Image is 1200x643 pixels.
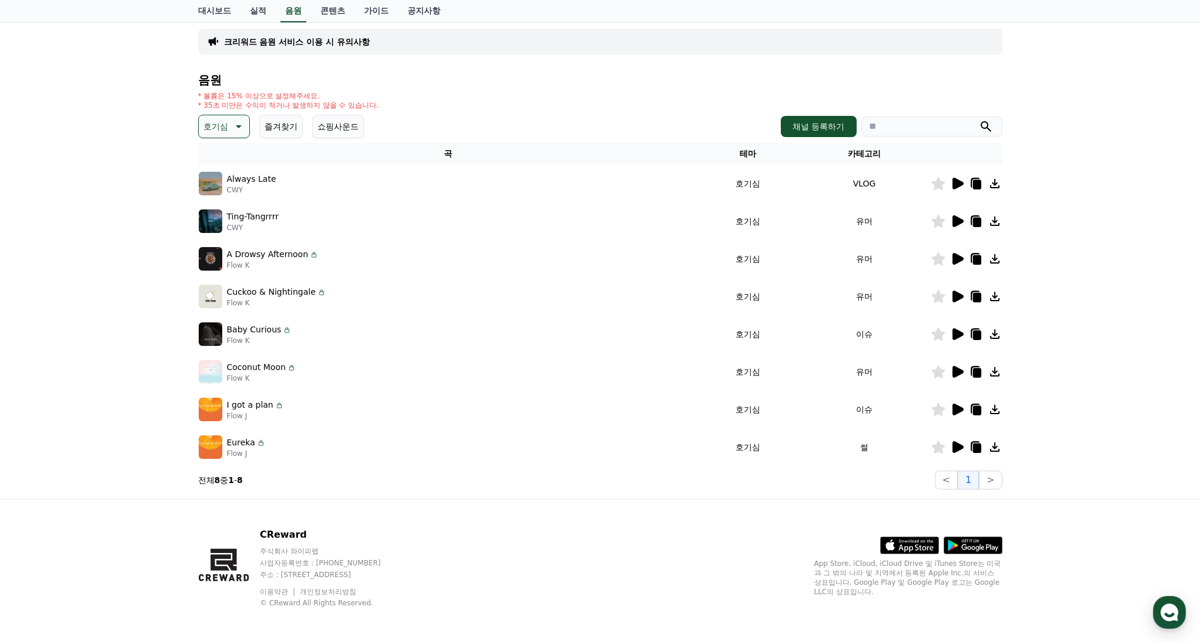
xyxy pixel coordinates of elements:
[228,475,234,485] strong: 1
[227,449,266,458] p: Flow J
[98,391,132,401] span: Messages
[30,391,51,400] span: Home
[260,588,297,596] a: 이용약관
[814,559,1002,597] p: App Store, iCloud, iCloud Drive 및 iTunes Store는 미국과 그 밖의 나라 및 지역에서 등록된 Apple Inc.의 서비스 상표입니다. Goo...
[199,398,222,421] img: music
[798,278,931,315] td: 유머
[227,185,276,195] p: CWY
[224,36,370,48] a: 크리워드 음원 서비스 이용 시 유의사항
[227,211,279,223] p: Ting-Tangrrrr
[199,360,222,384] img: music
[203,118,228,135] p: 호기심
[199,209,222,233] img: music
[260,558,403,568] p: 사업자등록번호 : [PHONE_NUMBER]
[4,373,78,402] a: Home
[227,361,286,374] p: Coconut Moon
[979,471,1002,489] button: >
[698,353,798,391] td: 호기심
[300,588,356,596] a: 개인정보처리방침
[237,475,243,485] strong: 8
[260,570,403,579] p: 주소 : [STREET_ADDRESS]
[227,437,255,449] p: Eureka
[698,165,798,202] td: 호기심
[215,475,220,485] strong: 8
[227,374,296,383] p: Flow K
[798,202,931,240] td: 유머
[199,322,222,346] img: music
[798,143,931,165] th: 카테고리
[798,428,931,466] td: 썰
[198,143,698,165] th: 곡
[198,115,250,138] button: 호기심
[227,324,282,336] p: Baby Curious
[227,173,276,185] p: Always Late
[198,474,243,486] p: 전체 중 -
[698,315,798,353] td: 호기심
[198,101,379,110] p: * 35초 미만은 수익이 적거나 발생하지 않을 수 있습니다.
[798,165,931,202] td: VLOG
[260,528,403,542] p: CReward
[698,143,798,165] th: 테마
[698,278,798,315] td: 호기심
[698,240,798,278] td: 호기심
[798,315,931,353] td: 이슈
[174,391,203,400] span: Settings
[227,336,292,345] p: Flow K
[227,223,279,232] p: CWY
[198,91,379,101] p: * 볼륨은 15% 이상으로 설정해주세요.
[698,391,798,428] td: 호기심
[227,298,326,308] p: Flow K
[312,115,364,138] button: 쇼핑사운드
[199,172,222,195] img: music
[698,202,798,240] td: 호기심
[958,471,979,489] button: 1
[227,411,284,421] p: Flow J
[227,399,273,411] p: I got a plan
[798,240,931,278] td: 유머
[698,428,798,466] td: 호기심
[152,373,226,402] a: Settings
[259,115,303,138] button: 즐겨찾기
[199,247,222,271] img: music
[227,248,309,261] p: A Drowsy Afternoon
[781,116,856,137] button: 채널 등록하기
[260,547,403,556] p: 주식회사 와이피랩
[798,353,931,391] td: 유머
[935,471,958,489] button: <
[260,598,403,608] p: © CReward All Rights Reserved.
[227,261,319,270] p: Flow K
[78,373,152,402] a: Messages
[798,391,931,428] td: 이슈
[198,74,1002,86] h4: 음원
[199,285,222,308] img: music
[199,435,222,459] img: music
[227,286,316,298] p: Cuckoo & Nightingale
